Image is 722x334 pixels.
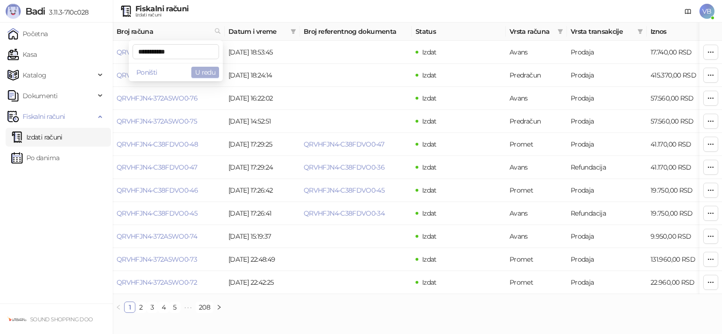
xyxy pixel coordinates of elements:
[567,156,647,179] td: Refundacija
[556,24,565,39] span: filter
[567,179,647,202] td: Prodaja
[567,110,647,133] td: Prodaja
[647,133,713,156] td: 41.170,00 RSD
[113,225,225,248] td: QRVHFJN4-372A5WO0-74
[113,110,225,133] td: QRVHFJN4-372A5WO0-75
[136,302,146,312] a: 2
[647,248,713,271] td: 131.960,00 RSD
[196,302,213,312] a: 208
[422,232,437,241] span: Izdat
[117,117,197,125] a: QRVHFJN4-372A5WO0-75
[8,310,26,328] img: 64x64-companyLogo-e7a8445e-e0d6-44f4-afaa-b464db374048.png
[158,302,169,312] a: 4
[147,302,157,312] a: 3
[422,255,437,264] span: Izdat
[506,64,567,87] td: Predračun
[225,110,300,133] td: [DATE] 14:52:51
[647,156,713,179] td: 41.170,00 RSD
[506,248,567,271] td: Promet
[506,87,567,110] td: Avans
[647,110,713,133] td: 57.560,00 RSD
[135,13,188,17] div: Izdati računi
[506,110,567,133] td: Predračun
[6,4,21,19] img: Logo
[225,41,300,64] td: [DATE] 18:53:45
[651,26,699,37] span: Iznos
[116,304,121,310] span: left
[647,64,713,87] td: 415.370,00 RSD
[117,278,197,287] a: QRVHFJN4-372A5WO0-72
[23,107,65,126] span: Fiskalni računi
[567,271,647,294] td: Prodaja
[113,179,225,202] td: QRVHFJN4-C38FDVO0-46
[113,271,225,294] td: QRVHFJN4-372A5WO0-72
[506,271,567,294] td: Promet
[225,156,300,179] td: [DATE] 17:29:24
[571,26,634,37] span: Vrsta transakcije
[567,64,647,87] td: Prodaja
[422,163,437,171] span: Izdat
[113,23,225,41] th: Broj računa
[23,86,57,105] span: Dokumenti
[124,302,135,313] li: 1
[506,225,567,248] td: Avans
[117,48,197,56] a: QRVHFJN4-372A5WO0-77
[422,117,437,125] span: Izdat
[225,202,300,225] td: [DATE] 17:26:41
[25,6,45,17] span: Badi
[180,302,196,313] span: •••
[225,64,300,87] td: [DATE] 18:24:14
[422,48,437,56] span: Izdat
[113,133,225,156] td: QRVHFJN4-C38FDVO0-48
[506,23,567,41] th: Vrsta računa
[170,302,180,312] a: 5
[636,24,645,39] span: filter
[567,87,647,110] td: Prodaja
[506,156,567,179] td: Avans
[506,41,567,64] td: Avans
[647,87,713,110] td: 57.560,00 RSD
[506,179,567,202] td: Promet
[304,209,385,217] a: QRVHFJN4-C38FDVO0-34
[647,41,713,64] td: 17.740,00 RSD
[567,41,647,64] td: Prodaja
[422,209,437,217] span: Izdat
[133,67,161,78] button: Poništi
[567,225,647,248] td: Prodaja
[8,24,48,43] a: Početna
[216,304,222,310] span: right
[422,140,437,148] span: Izdat
[225,87,300,110] td: [DATE] 16:22:02
[30,316,93,323] small: SOUND SHOPPING DOO
[304,163,385,171] a: QRVHFJN4-C38FDVO0-36
[11,128,63,147] a: Izdati računi
[135,5,188,13] div: Fiskalni računi
[117,71,197,79] a: QRVHFJN4-GESE6HO0-67
[567,248,647,271] td: Prodaja
[113,302,124,313] li: Prethodna strana
[113,156,225,179] td: QRVHFJN4-C38FDVO0-47
[228,26,287,37] span: Datum i vreme
[117,140,198,148] a: QRVHFJN4-C38FDVO0-48
[11,148,59,167] a: Po danima
[113,202,225,225] td: QRVHFJN4-C38FDVO0-45
[23,66,47,85] span: Katalog
[117,186,198,194] a: QRVHFJN4-C38FDVO0-46
[681,4,696,19] a: Dokumentacija
[699,4,714,19] span: VB
[117,163,197,171] a: QRVHFJN4-C38FDVO0-47
[422,71,437,79] span: Izdat
[567,133,647,156] td: Prodaja
[300,23,412,41] th: Broj referentnog dokumenta
[290,29,296,34] span: filter
[117,94,197,102] a: QRVHFJN4-372A5WO0-76
[191,67,219,78] button: U redu
[422,278,437,287] span: Izdat
[422,94,437,102] span: Izdat
[567,23,647,41] th: Vrsta transakcije
[422,186,437,194] span: Izdat
[225,271,300,294] td: [DATE] 22:42:25
[117,26,211,37] span: Broj računa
